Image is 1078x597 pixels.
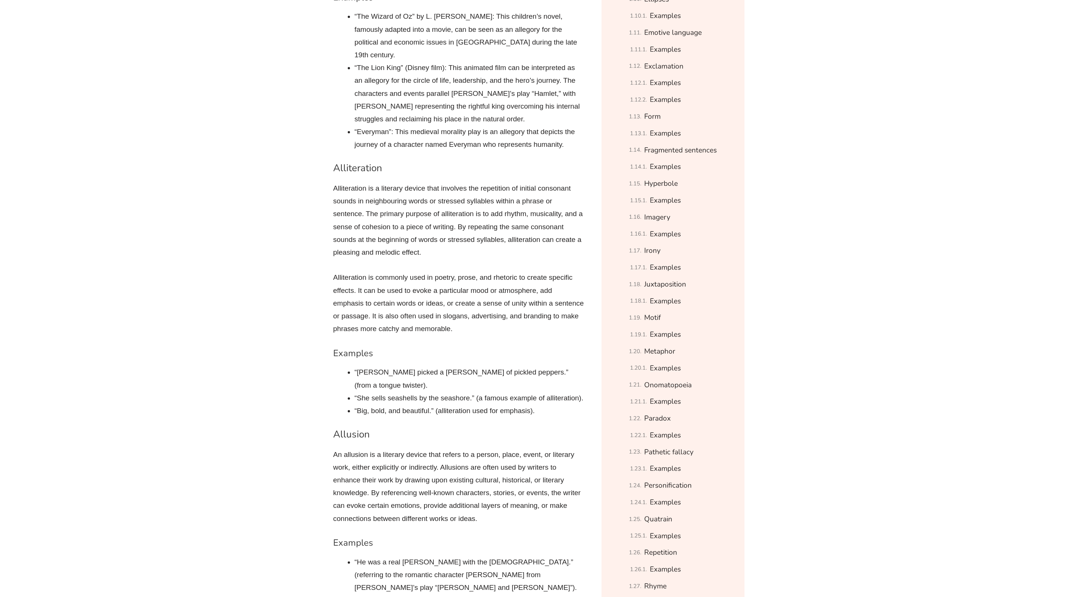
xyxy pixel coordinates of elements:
[354,404,584,417] li: “Big, bold, and beautiful.” (alliteration used for emphasis).
[650,328,681,341] a: Examples
[354,125,584,151] li: “Everyman”: This medieval morality play is an allegory that depicts the journey of a character na...
[644,311,661,324] a: Motif
[644,244,661,257] a: Irony
[644,412,671,425] a: Paradox
[650,362,681,375] a: Examples
[354,61,584,125] li: “The Lion King” (Disney film): This animated film can be interpreted as an allegory for the circl...
[644,513,672,526] a: Quatrain
[333,348,584,359] h4: Examples
[650,462,681,475] a: Examples
[354,556,584,594] li: “He was a real [PERSON_NAME] with the [DEMOGRAPHIC_DATA].” (referring to the romantic character [...
[650,496,681,509] a: Examples
[650,43,681,56] a: Examples
[650,160,681,173] a: Examples
[644,211,670,224] a: Imagery
[644,446,694,459] a: Pathetic fallacy
[650,530,681,543] a: Examples
[644,379,692,392] a: Onomatopoeia
[354,10,584,61] li: “The Wizard of Oz” by L. [PERSON_NAME]: This children’s novel, famously adapted into a movie, can...
[333,537,584,548] h4: Examples
[644,479,692,492] a: Personification
[644,177,678,190] a: Hyperbole
[650,127,681,140] a: Examples
[650,563,681,576] a: Examples
[644,345,675,358] a: Metaphor
[650,429,681,442] a: Examples
[644,60,683,73] a: Exclamation
[644,26,702,39] a: Emotive language
[650,261,681,274] a: Examples
[650,76,681,90] a: Examples
[333,162,584,175] h3: Alliteration
[917,512,1078,597] iframe: Chat Widget
[333,182,584,259] p: Alliteration is a literary device that involves the repetition of initial consonant sounds in nei...
[644,144,717,157] a: Fragmented sentences
[650,295,681,308] a: Examples
[644,580,667,593] a: Rhyme
[650,194,681,207] a: Examples
[333,448,584,525] p: An allusion is a literary device that refers to a person, place, event, or literary work, either ...
[354,392,584,404] li: “She sells seashells by the seashore.” (a famous example of alliteration).
[644,546,677,559] a: Repetition
[333,271,584,335] p: Alliteration is commonly used in poetry, prose, and rhetoric to create specific effects. It can b...
[644,278,686,291] a: Juxtaposition
[644,110,661,123] a: Form
[650,228,681,241] a: Examples
[650,9,681,22] a: Examples
[333,428,584,441] h3: Allusion
[650,395,681,408] a: Examples
[354,366,584,391] li: “[PERSON_NAME] picked a [PERSON_NAME] of pickled peppers.” (from a tongue twister).
[650,93,681,106] a: Examples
